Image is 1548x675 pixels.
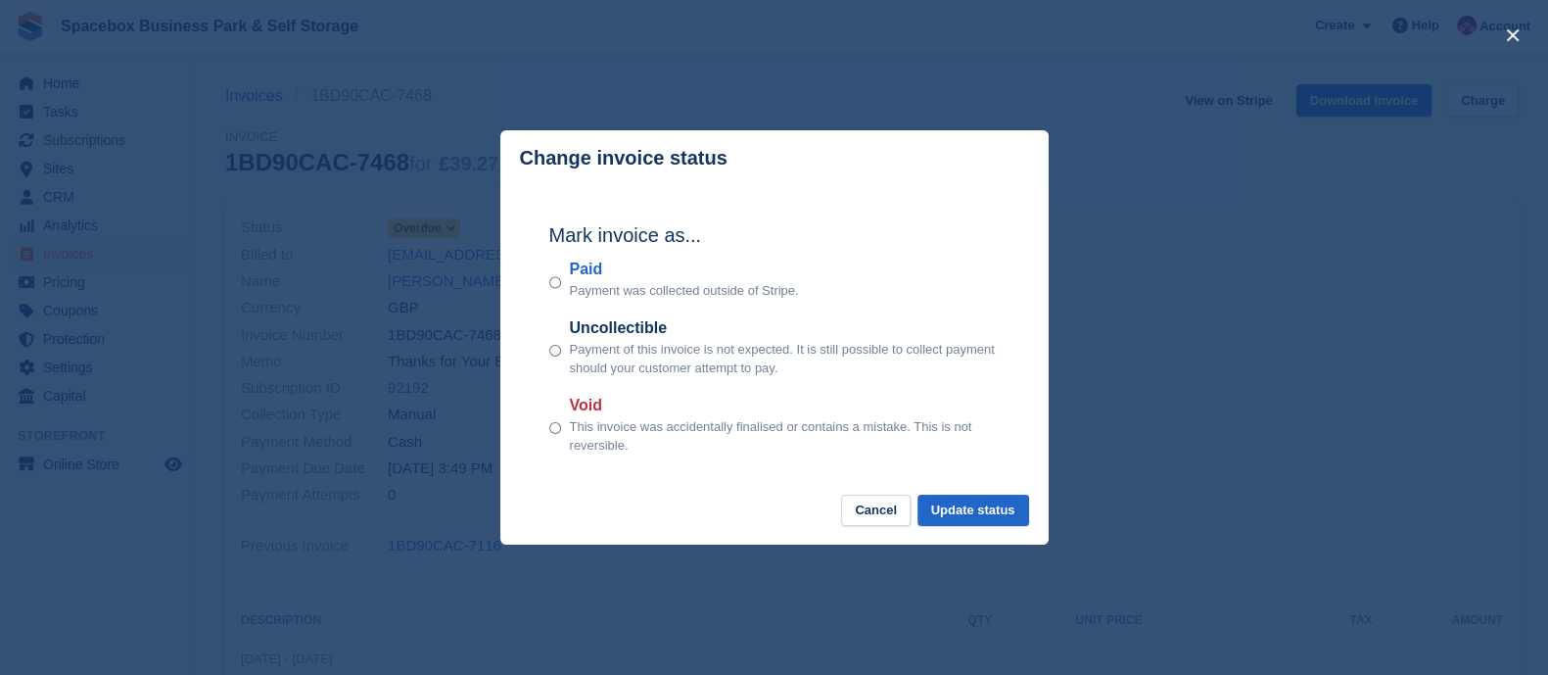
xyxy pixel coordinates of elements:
[1497,20,1528,51] button: close
[569,281,798,301] p: Payment was collected outside of Stripe.
[520,147,727,169] p: Change invoice status
[569,394,999,417] label: Void
[569,258,798,281] label: Paid
[841,495,911,527] button: Cancel
[549,220,1000,250] h2: Mark invoice as...
[569,316,999,340] label: Uncollectible
[569,417,999,456] p: This invoice was accidentally finalised or contains a mistake. This is not reversible.
[569,340,999,378] p: Payment of this invoice is not expected. It is still possible to collect payment should your cust...
[917,495,1029,527] button: Update status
